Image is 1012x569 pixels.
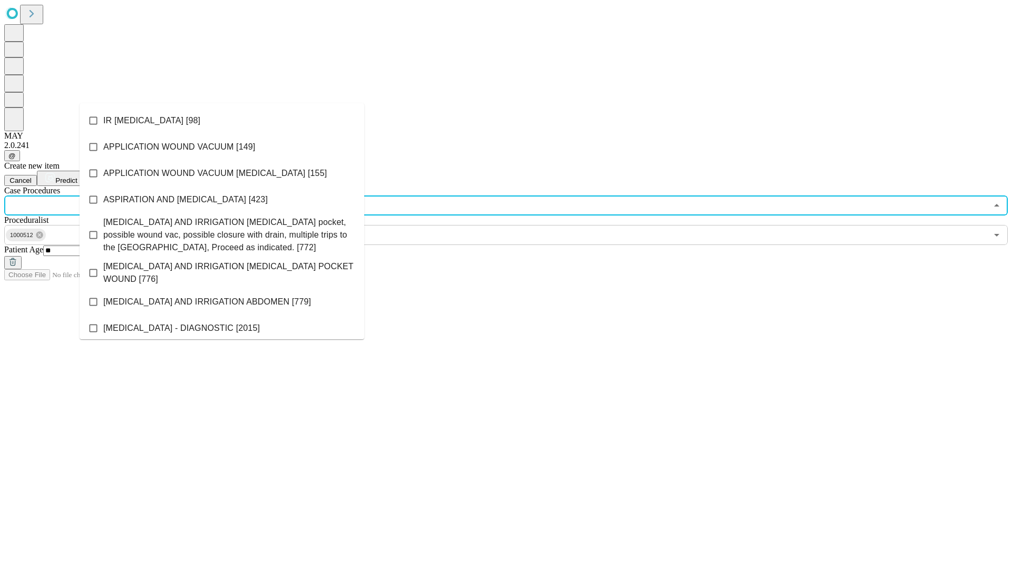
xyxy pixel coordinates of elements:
span: Patient Age [4,245,43,254]
button: Open [989,228,1004,242]
button: Close [989,198,1004,213]
span: [MEDICAL_DATA] AND IRRIGATION ABDOMEN [779] [103,296,311,308]
span: [MEDICAL_DATA] AND IRRIGATION [MEDICAL_DATA] pocket, possible wound vac, possible closure with dr... [103,216,356,254]
span: APPLICATION WOUND VACUUM [MEDICAL_DATA] [155] [103,167,327,180]
span: APPLICATION WOUND VACUUM [149] [103,141,255,153]
div: 1000512 [6,229,46,241]
span: Predict [55,176,77,184]
span: @ [8,152,16,160]
div: 2.0.241 [4,141,1008,150]
span: [MEDICAL_DATA] AND IRRIGATION [MEDICAL_DATA] POCKET WOUND [776] [103,260,356,286]
span: Cancel [9,176,32,184]
button: Predict [37,171,85,186]
span: Scheduled Procedure [4,186,60,195]
span: Create new item [4,161,60,170]
span: 1000512 [6,229,37,241]
span: Proceduralist [4,215,48,224]
span: IR [MEDICAL_DATA] [98] [103,114,200,127]
span: [MEDICAL_DATA] - DIAGNOSTIC [2015] [103,322,260,335]
div: MAY [4,131,1008,141]
button: Cancel [4,175,37,186]
button: @ [4,150,20,161]
span: ASPIRATION AND [MEDICAL_DATA] [423] [103,193,268,206]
